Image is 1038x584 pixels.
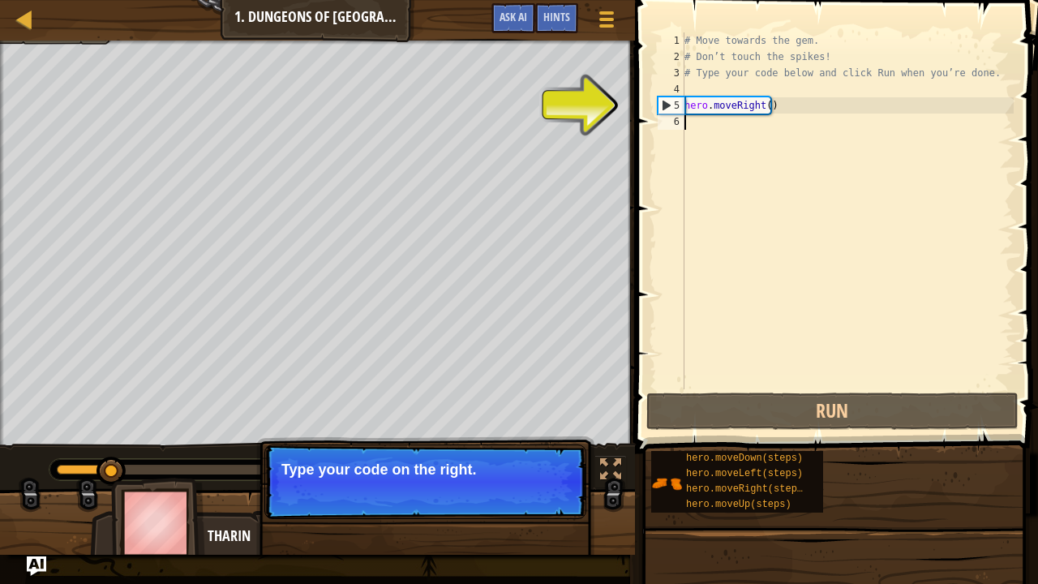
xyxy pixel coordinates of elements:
[686,453,803,464] span: hero.moveDown(steps)
[686,499,791,510] span: hero.moveUp(steps)
[586,3,627,41] button: Show game menu
[594,455,627,488] button: Toggle fullscreen
[543,9,570,24] span: Hints
[281,462,569,478] p: Type your code on the right.
[686,483,809,495] span: hero.moveRight(steps)
[208,526,528,547] div: Tharin
[500,9,527,24] span: Ask AI
[658,114,684,130] div: 6
[658,81,684,97] div: 4
[111,478,205,568] img: thang_avatar_frame.png
[686,468,803,479] span: hero.moveLeft(steps)
[651,468,682,499] img: portrait.png
[491,3,535,33] button: Ask AI
[658,65,684,81] div: 3
[646,393,1019,430] button: Run
[27,556,46,576] button: Ask AI
[658,97,684,114] div: 5
[658,32,684,49] div: 1
[658,49,684,65] div: 2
